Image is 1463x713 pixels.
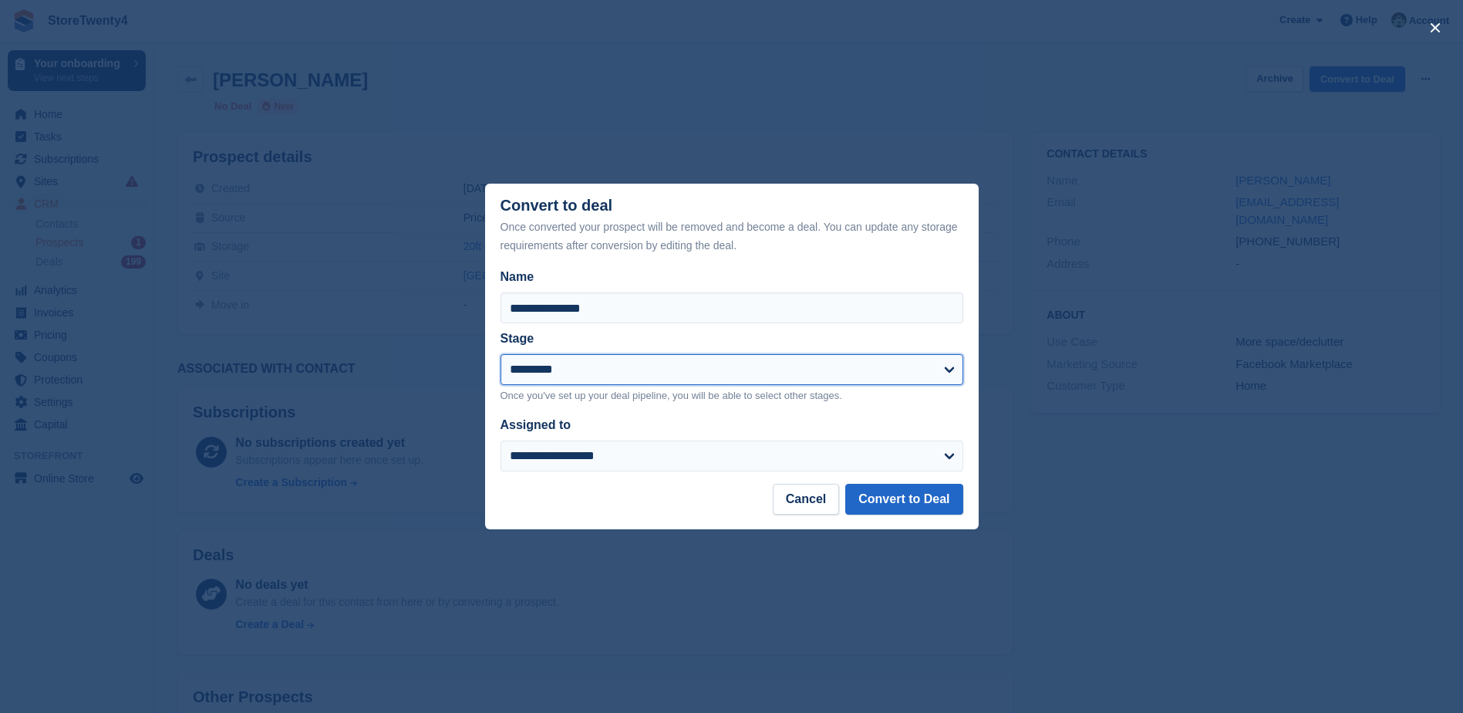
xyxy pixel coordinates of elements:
[1423,15,1448,40] button: close
[845,484,962,515] button: Convert to Deal
[501,218,963,255] div: Once converted your prospect will be removed and become a deal. You can update any storage requir...
[501,268,963,286] label: Name
[501,418,571,431] label: Assigned to
[501,197,963,255] div: Convert to deal
[501,332,534,345] label: Stage
[773,484,839,515] button: Cancel
[501,388,963,404] p: Once you've set up your deal pipeline, you will be able to select other stages.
